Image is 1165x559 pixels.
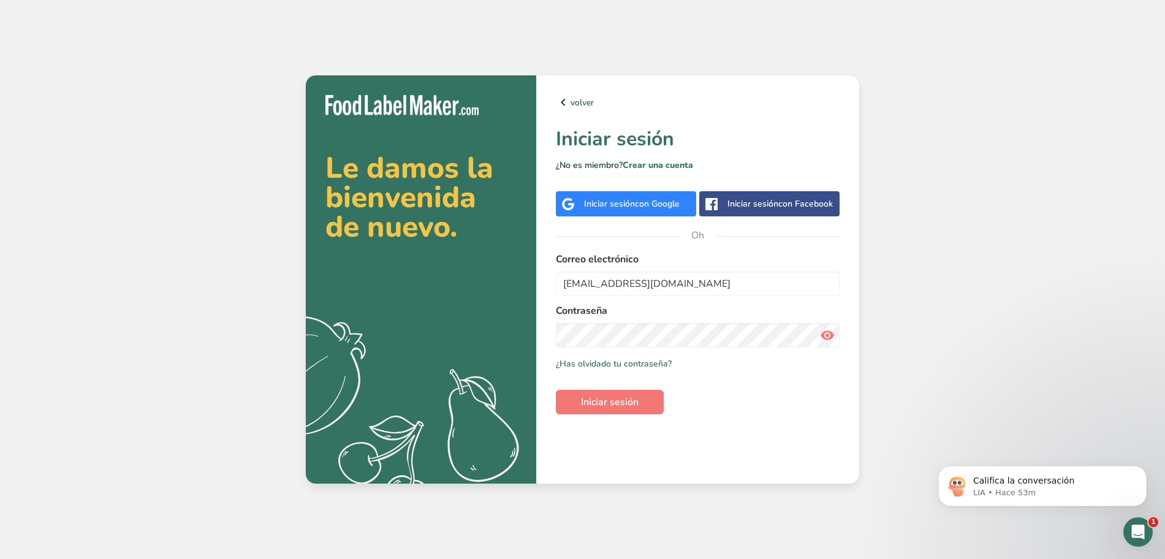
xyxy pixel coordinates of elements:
font: 1 [1151,518,1156,526]
a: Crear una cuenta [623,159,693,171]
font: Iniciar sesión [584,198,635,210]
iframe: Mensaje de notificaciones del intercomunicador [920,440,1165,526]
font: Iniciar sesión [581,395,639,409]
font: volver [571,97,594,108]
font: ¿Has olvidado tu contraseña? [556,358,672,370]
font: con Google [635,198,680,210]
a: volver [556,95,840,110]
font: Oh [691,229,704,242]
input: Introduce tu correo electrónico [556,272,840,296]
font: Correo electrónico [556,253,639,266]
button: Iniciar sesión [556,390,664,414]
font: Iniciar sesión [727,198,778,210]
font: Iniciar sesión [556,126,674,152]
img: Fabricante de etiquetas para alimentos [325,95,479,115]
font: con Facebook [778,198,833,210]
font: ¿No es miembro? [556,159,623,171]
a: ¿Has olvidado tu contraseña? [556,357,672,370]
font: Le damos la bienvenida de nuevo. [325,148,493,247]
iframe: Chat en vivo de Intercom [1123,517,1153,547]
font: Contraseña [556,304,607,318]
